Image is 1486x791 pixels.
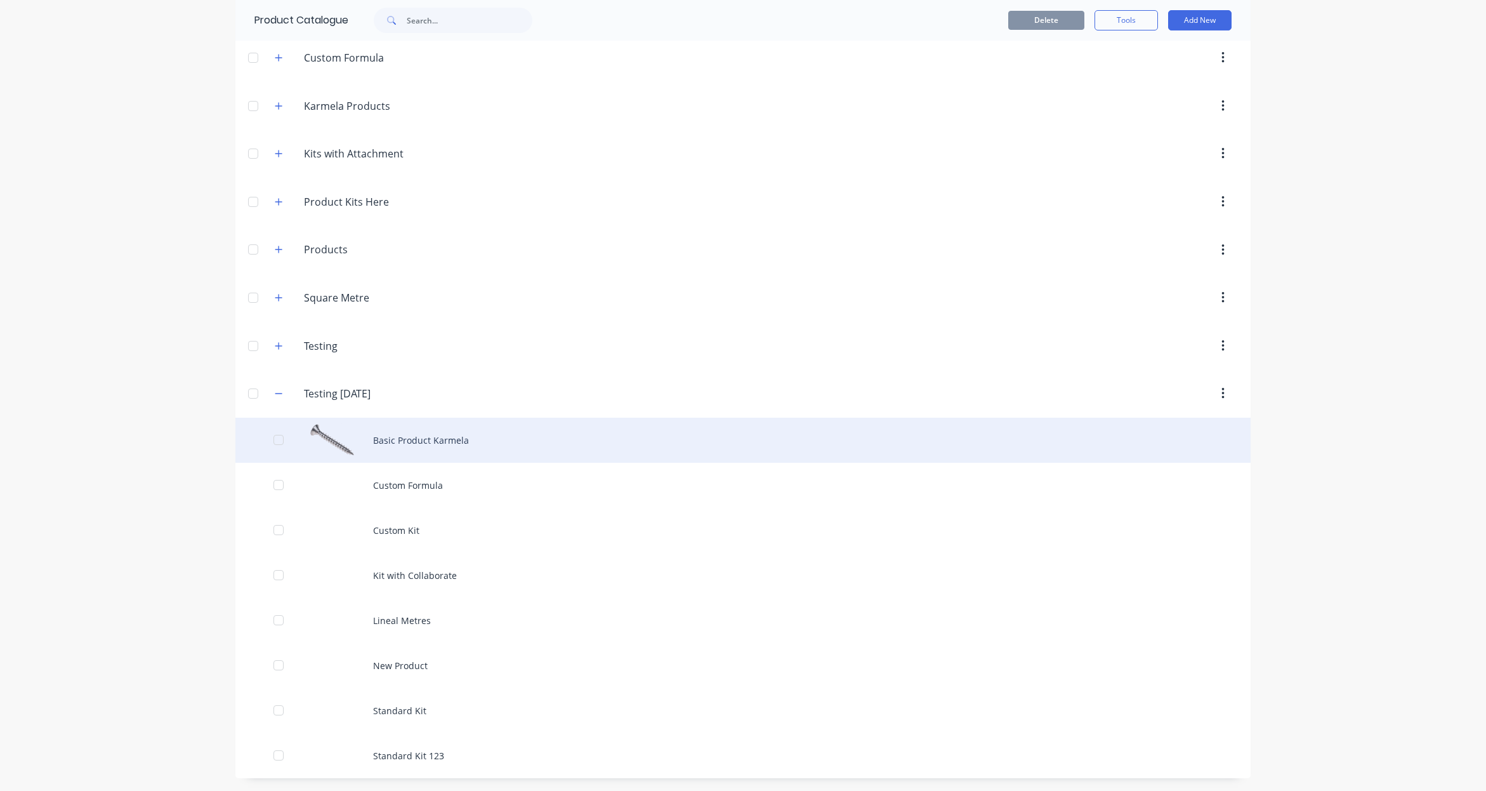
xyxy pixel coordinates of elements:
[235,688,1251,733] div: Standard Kit
[407,8,532,33] input: Search...
[304,242,454,257] input: Enter category name
[304,194,454,209] input: Enter category name
[235,643,1251,688] div: New Product
[235,508,1251,553] div: Custom Kit
[235,553,1251,598] div: Kit with Collaborate
[235,733,1251,778] div: Standard Kit 123
[1168,10,1232,30] button: Add New
[304,146,454,161] input: Enter category name
[235,418,1251,463] div: Basic Product KarmelaBasic Product Karmela
[1095,10,1158,30] button: Tools
[304,98,454,114] input: Enter category name
[304,50,454,65] input: Enter category name
[235,463,1251,508] div: Custom Formula
[304,290,454,305] input: Enter category name
[1008,11,1084,30] button: Delete
[235,598,1251,643] div: Lineal Metres
[304,338,454,354] input: Enter category name
[304,386,454,401] input: Enter category name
